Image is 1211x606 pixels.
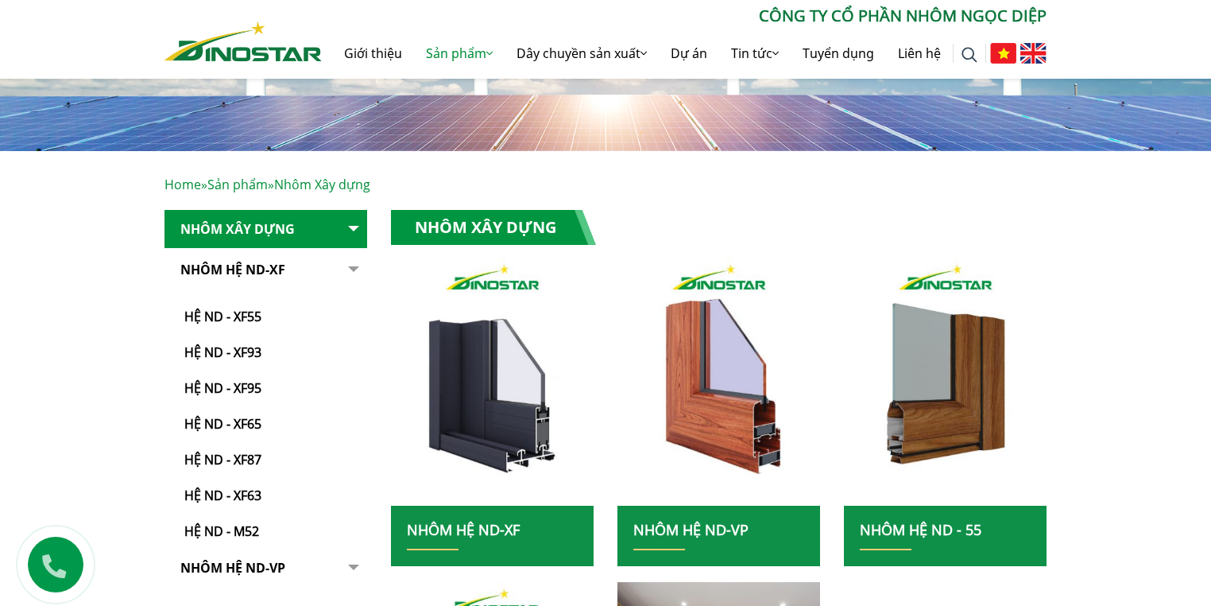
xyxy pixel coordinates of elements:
[886,28,953,79] a: Liên hệ
[332,28,414,79] a: Giới thiệu
[791,28,886,79] a: Tuyển dụng
[172,470,367,506] a: Hệ ND - XF63
[172,434,367,470] a: Hệ ND - XF87
[274,176,370,193] span: Nhôm Xây dựng
[164,21,322,61] img: Nhôm Dinostar
[860,520,981,539] a: NHÔM HỆ ND - 55
[414,28,505,79] a: Sản phẩm
[659,28,719,79] a: Dự án
[844,258,1047,506] img: nhom xay dung
[1020,43,1047,64] img: English
[164,176,201,193] a: Home
[164,176,370,193] span: » »
[719,28,791,79] a: Tin tức
[407,520,520,539] a: Nhôm Hệ ND-XF
[961,47,977,63] img: search
[391,210,596,245] h1: Nhôm Xây dựng
[391,258,594,506] img: nhom xay dung
[164,210,367,249] a: Nhôm Xây dựng
[164,549,367,588] a: Nhôm Hệ ND-VP
[172,327,367,363] a: Hệ ND - XF93
[322,4,1047,28] p: CÔNG TY CỔ PHẦN NHÔM NGỌC DIỆP
[172,291,367,327] a: Hệ ND - XF55
[164,251,367,289] a: Nhôm Hệ ND-XF
[207,176,268,193] a: Sản phẩm
[633,520,749,539] a: Nhôm Hệ ND-VP
[172,363,367,398] a: Hệ ND - XF95
[990,43,1016,64] img: Tiếng Việt
[172,506,367,541] a: Hệ ND - M52
[172,398,367,434] a: Hệ ND - XF65
[617,258,820,506] img: nhom xay dung
[505,28,659,79] a: Dây chuyền sản xuất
